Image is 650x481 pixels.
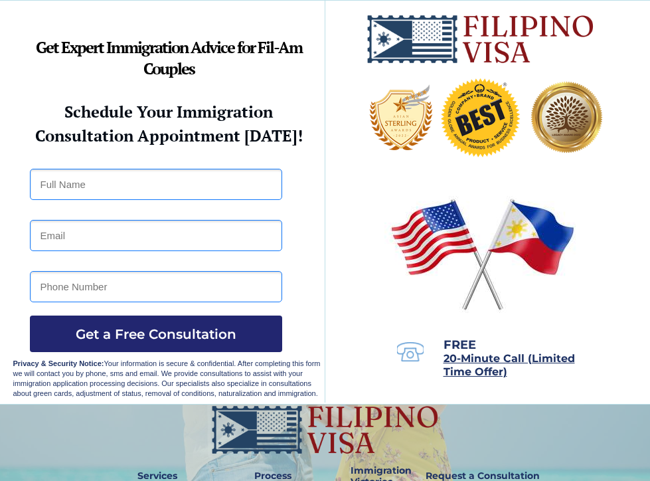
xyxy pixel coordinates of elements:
input: Email [30,220,282,251]
input: Full Name [30,169,282,200]
strong: Privacy & Security Notice: [13,359,104,367]
strong: Consultation Appointment [DATE]! [35,125,303,146]
strong: Schedule Your Immigration [64,101,273,122]
span: Your information is secure & confidential. After completing this form we will contact you by phon... [13,359,321,397]
input: Phone Number [30,271,282,302]
span: FREE [444,337,476,352]
a: 20-Minute Call (Limited Time Offer) [444,353,575,377]
span: Get a Free Consultation [30,326,282,342]
strong: Get Expert Immigration Advice for Fil-Am Couples [36,37,302,79]
span: 20-Minute Call (Limited Time Offer) [444,352,575,378]
button: Get a Free Consultation [30,316,282,352]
